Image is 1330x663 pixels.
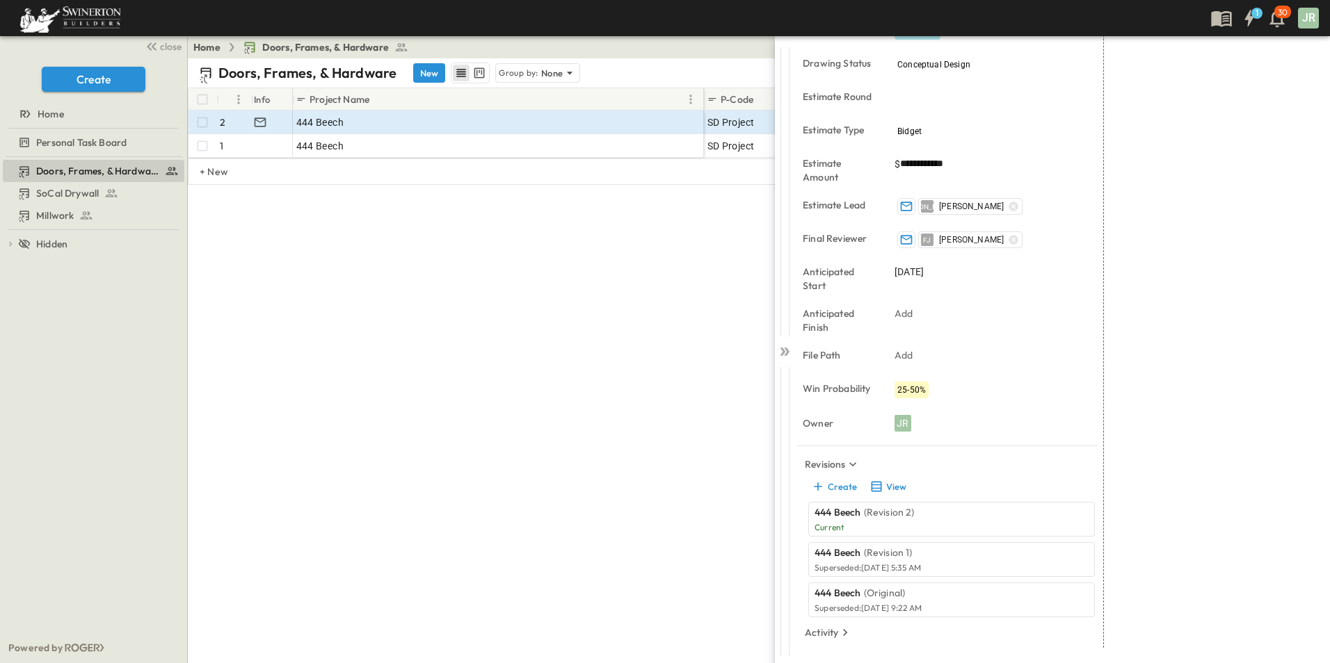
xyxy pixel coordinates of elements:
div: test [3,182,184,204]
p: 444 Beech [815,586,861,600]
p: Estimate Amount [803,156,875,184]
span: $ [895,157,900,171]
span: 444 Beech [296,115,344,129]
p: Add [895,348,913,362]
div: Info [254,80,271,119]
div: test [3,204,184,227]
div: JR [895,415,911,432]
button: View [865,477,910,496]
div: test [3,131,184,154]
button: Sort [372,92,387,107]
button: Create [808,477,860,496]
div: Info [251,88,293,110]
span: close [160,40,182,54]
p: 444 Beech [815,505,861,519]
p: Superseded: [DATE] 5:35 AM [815,562,1066,573]
p: 444 Beech [815,546,861,559]
span: Hidden [36,237,67,251]
h6: 1 [1256,8,1258,19]
p: 2 [220,115,225,129]
button: Activity [799,623,858,642]
div: table view [451,63,490,83]
button: Menu [230,91,247,108]
p: Anticipated Start [803,265,875,293]
p: 1 [220,139,223,153]
span: Doors, Frames, & Hardware [262,40,389,54]
button: kanban view [470,65,488,81]
button: Create [42,67,145,92]
span: SD Project [707,139,755,153]
span: 25-50% [897,385,926,395]
span: SD Project [707,115,755,129]
span: [DATE] [895,265,924,279]
p: Doors, Frames, & Hardware [218,63,396,83]
button: Menu [682,91,699,108]
p: Activity [805,625,838,639]
p: Estimate Round [803,90,875,104]
p: Anticipated Finish [803,306,875,334]
p: File Path [803,348,875,362]
p: 30 [1278,7,1288,18]
button: Sort [222,92,237,107]
span: FJ [923,240,931,240]
span: Personal Task Board [36,136,127,149]
nav: breadcrumbs [193,40,417,54]
p: Revisions [805,457,846,471]
p: (Revision 2) [864,505,915,519]
p: (Original) [864,586,906,600]
button: row view [453,65,470,81]
p: Current [815,522,1066,533]
p: Drawing Status [803,56,875,70]
img: 6c363589ada0b36f064d841b69d3a419a338230e66bb0a533688fa5cc3e9e735.png [17,3,124,33]
span: SoCal Drywall [36,186,99,200]
span: [PERSON_NAME] [939,234,1004,245]
a: Home [193,40,221,54]
div: # [216,88,251,110]
span: [PERSON_NAME] [939,201,1004,212]
span: Millwork [36,208,74,222]
p: Add [895,306,913,320]
div: JR [1298,8,1319,28]
button: Revisions [799,455,865,474]
p: (Revision 1) [864,546,913,559]
p: Owner [803,416,875,430]
span: 444 Beech [296,139,344,153]
p: Estimate Lead [803,198,875,212]
p: None [541,66,563,80]
p: P-Code [721,92,753,106]
span: Home [38,107,64,121]
span: Conceptual Design [897,60,970,69]
span: Bidget [897,126,922,136]
p: Win Probability [803,382,875,395]
button: New [413,63,445,83]
p: Final Reviewer [803,231,875,245]
p: Superseded: [DATE] 9:22 AM [815,603,1066,614]
p: Estimate Type [803,123,875,137]
p: + New [200,165,208,179]
span: Doors, Frames, & Hardware [36,164,159,178]
p: Project Name [310,92,369,106]
div: test [3,160,184,182]
p: Group by: [499,66,538,80]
